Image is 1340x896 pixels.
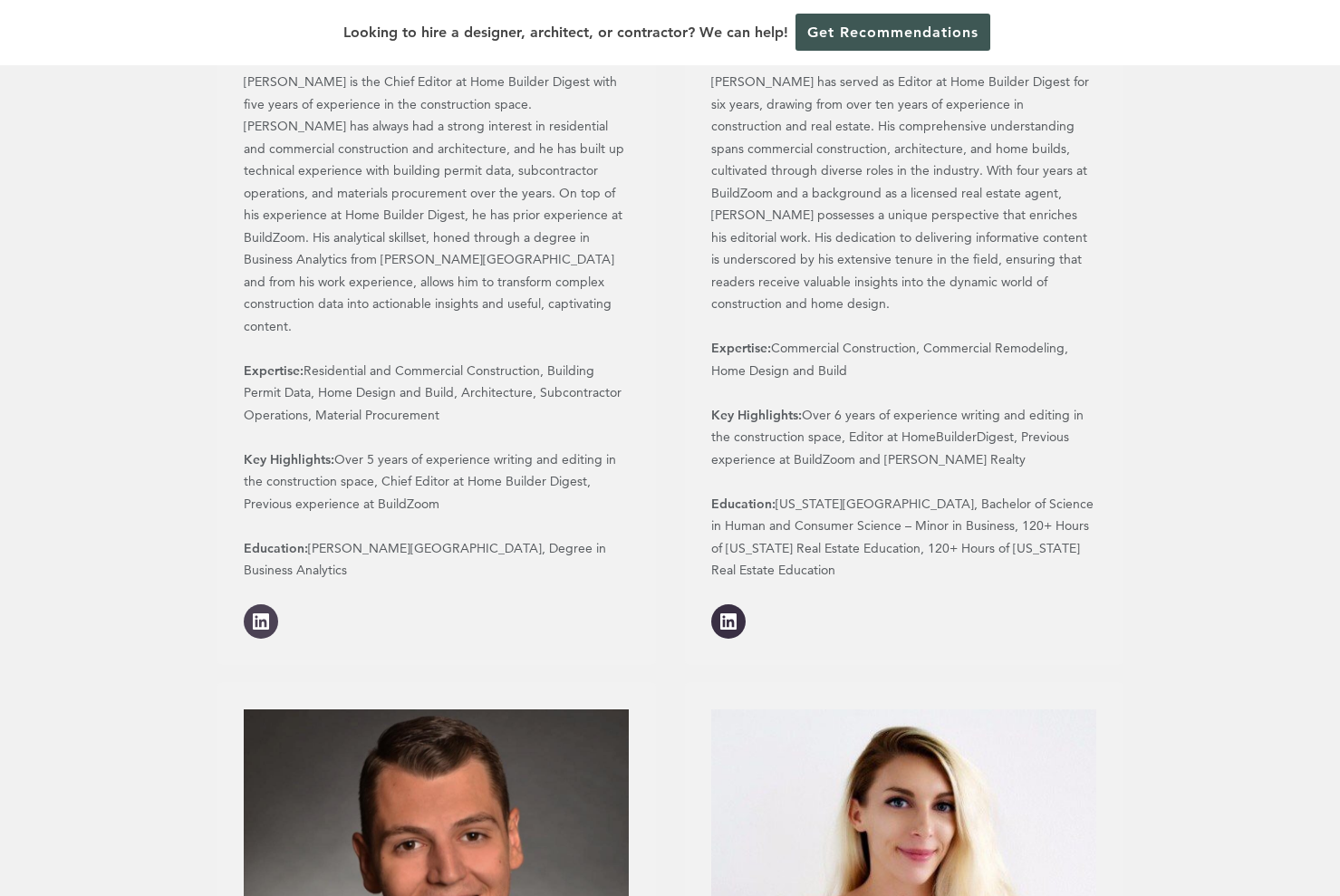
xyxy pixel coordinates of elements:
[711,496,776,512] strong: Education:
[244,604,278,639] a: LinkedIn
[711,340,771,356] strong: Expertise:
[244,540,308,556] strong: Education:
[711,407,802,423] strong: Key Highlights:
[711,604,746,639] a: LinkedIn
[244,451,334,467] strong: Key Highlights:
[795,14,990,51] a: Get Recommendations
[244,362,304,379] strong: Expertise:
